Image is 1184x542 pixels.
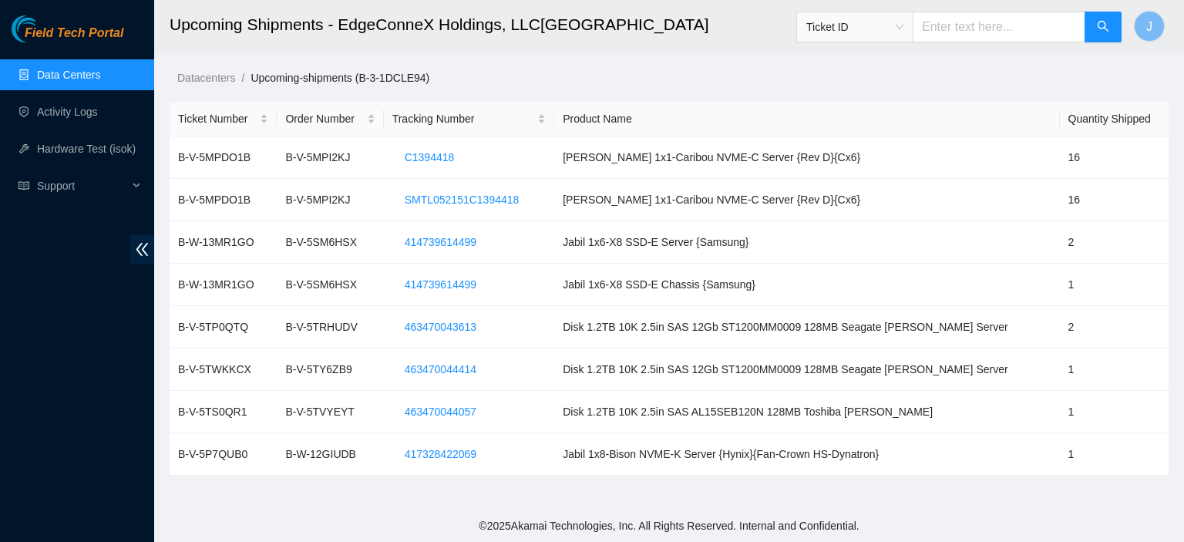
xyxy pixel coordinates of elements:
[392,399,489,424] button: 463470044057
[392,315,489,339] button: 463470043613
[177,72,235,84] a: Datacenters
[277,391,383,433] td: B-V-5TVYEYT
[18,180,29,191] span: read
[554,348,1059,391] td: Disk 1.2TB 10K 2.5in SAS 12Gb ST1200MM0009 128MB Seagate [PERSON_NAME] Server
[405,276,476,293] span: 414739614499
[277,136,383,179] td: B-V-5MPI2KJ
[405,318,476,335] span: 463470043613
[130,235,154,264] span: double-left
[1060,264,1169,306] td: 1
[1060,136,1169,179] td: 16
[1060,306,1169,348] td: 2
[170,306,277,348] td: B-V-5TP0QTQ
[405,234,476,251] span: 414739614499
[392,272,489,297] button: 414739614499
[170,433,277,476] td: B-V-5P7QUB0
[405,191,520,208] span: SMTL052151C1394418
[554,306,1059,348] td: Disk 1.2TB 10K 2.5in SAS 12Gb ST1200MM0009 128MB Seagate [PERSON_NAME] Server
[806,15,903,39] span: Ticket ID
[277,306,383,348] td: B-V-5TRHUDV
[1097,20,1109,35] span: search
[241,72,244,84] span: /
[12,28,123,48] a: Akamai TechnologiesField Tech Portal
[1060,348,1169,391] td: 1
[392,442,489,466] button: 417328422069
[554,136,1059,179] td: [PERSON_NAME] 1x1-Caribou NVME-C Server {Rev D}{Cx6}
[1060,179,1169,221] td: 16
[392,145,467,170] button: C1394418
[1060,221,1169,264] td: 2
[392,357,489,382] button: 463470044414
[554,264,1059,306] td: Jabil 1x6-X8 SSD-E Chassis {Samsung}
[37,143,136,155] a: Hardware Test (isok)
[154,510,1184,542] footer: © 2025 Akamai Technologies, Inc. All Rights Reserved. Internal and Confidential.
[405,149,455,166] span: C1394418
[1134,11,1165,42] button: J
[251,72,429,84] a: Upcoming-shipments (B-3-1DCLE94)
[554,221,1059,264] td: Jabil 1x6-X8 SSD-E Server {Samsung}
[277,179,383,221] td: B-V-5MPI2KJ
[37,106,98,118] a: Activity Logs
[1146,17,1152,36] span: J
[170,136,277,179] td: B-V-5MPDO1B
[170,391,277,433] td: B-V-5TS0QR1
[170,348,277,391] td: B-V-5TWKKCX
[277,221,383,264] td: B-V-5SM6HSX
[405,446,476,463] span: 417328422069
[554,433,1059,476] td: Jabil 1x8-Bison NVME-K Server {Hynix}{Fan-Crown HS-Dynatron}
[913,12,1085,42] input: Enter text here...
[277,264,383,306] td: B-V-5SM6HSX
[554,179,1059,221] td: [PERSON_NAME] 1x1-Caribou NVME-C Server {Rev D}{Cx6}
[392,230,489,254] button: 414739614499
[12,15,78,42] img: Akamai Technologies
[554,391,1059,433] td: Disk 1.2TB 10K 2.5in SAS AL15SEB120N 128MB Toshiba [PERSON_NAME]
[1060,102,1169,136] th: Quantity Shipped
[1060,433,1169,476] td: 1
[392,187,532,212] button: SMTL052151C1394418
[37,170,128,201] span: Support
[405,403,476,420] span: 463470044057
[1060,391,1169,433] td: 1
[170,179,277,221] td: B-V-5MPDO1B
[405,361,476,378] span: 463470044414
[554,102,1059,136] th: Product Name
[1085,12,1122,42] button: search
[25,26,123,41] span: Field Tech Portal
[37,69,100,81] a: Data Centers
[170,264,277,306] td: B-W-13MR1GO
[277,433,383,476] td: B-W-12GIUDB
[277,348,383,391] td: B-V-5TY6ZB9
[170,221,277,264] td: B-W-13MR1GO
